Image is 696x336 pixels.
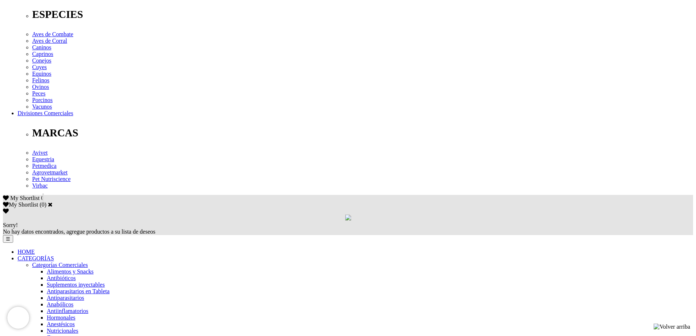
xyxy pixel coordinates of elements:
a: Aves de Corral [32,38,67,44]
a: Avivet [32,150,47,156]
span: ( ) [39,201,46,208]
a: CATEGORÍAS [18,255,54,261]
a: Equinos [32,71,51,77]
a: Agrovetmarket [32,169,68,175]
span: My Shortlist [10,195,39,201]
p: MARCAS [32,127,693,139]
a: Suplementos inyectables [47,282,105,288]
a: Petmedica [32,163,57,169]
a: Caninos [32,44,51,50]
a: Peces [32,90,45,97]
a: Categorías Comerciales [32,262,88,268]
div: No hay datos encontrados, agregue productos a su lista de deseos [3,222,693,235]
img: Volver arriba [654,324,690,330]
a: Antiparasitarios en Tableta [47,288,110,294]
label: 0 [42,201,45,208]
a: Cerrar [48,201,53,207]
a: Ovinos [32,84,49,90]
a: Antibióticos [47,275,76,281]
img: loading.gif [345,215,351,220]
a: Felinos [32,77,49,83]
iframe: Brevo live chat [7,307,29,329]
a: HOME [18,249,35,255]
a: Alimentos y Snacks [47,268,94,275]
a: Anabólicos [47,301,73,307]
button: ☰ [3,235,13,243]
a: Aves de Combate [32,31,73,37]
a: Anestésicos [47,321,75,327]
a: Hormonales [47,314,75,321]
a: Virbac [32,182,48,189]
span: 0 [41,195,44,201]
a: Cuyes [32,64,47,70]
a: Equestria [32,156,54,162]
a: Pet Nutriscience [32,176,71,182]
a: Conejos [32,57,51,64]
a: Nutricionales [47,328,78,334]
a: Vacunos [32,103,52,110]
span: Sorry! [3,222,18,228]
a: Porcinos [32,97,53,103]
a: Antiinflamatorios [47,308,88,314]
a: Divisiones Comerciales [18,110,73,116]
a: Antiparasitarios [47,295,84,301]
label: My Shortlist [3,201,38,208]
a: Caprinos [32,51,53,57]
p: ESPECIES [32,8,693,20]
